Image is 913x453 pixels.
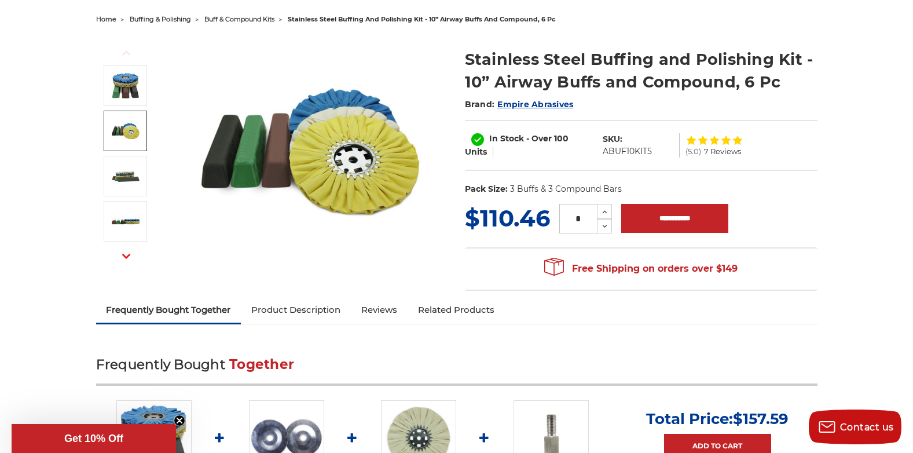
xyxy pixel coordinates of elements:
[809,410,901,444] button: Contact us
[96,356,225,372] span: Frequently Bought
[288,15,556,23] span: stainless steel buffing and polishing kit - 10” airway buffs and compound, 6 pc
[465,183,508,195] dt: Pack Size:
[554,133,569,144] span: 100
[112,41,140,65] button: Previous
[526,133,552,144] span: - Over
[497,99,573,109] a: Empire Abrasives
[229,356,294,372] span: Together
[603,145,652,158] dd: ABUF10KIT5
[96,15,116,23] a: home
[704,148,741,155] span: 7 Reviews
[465,204,550,232] span: $110.46
[130,15,191,23] a: buffing & polishing
[465,99,495,109] span: Brand:
[111,116,140,145] img: Stainless Steel 10 inch airway buff and polishing compound kit
[489,133,524,144] span: In Stock
[733,410,789,428] span: $157.59
[465,48,817,93] h1: Stainless Steel Buffing and Polishing Kit - 10” Airway Buffs and Compound, 6 Pc
[465,147,487,157] span: Units
[510,183,622,195] dd: 3 Buffs & 3 Compound Bars
[174,415,185,426] button: Close teaser
[112,244,140,269] button: Next
[351,297,408,323] a: Reviews
[96,297,241,323] a: Frequently Bought Together
[111,71,140,100] img: 10 inch airway buff and polishing compound kit for stainless steel
[685,148,701,155] span: (5.0)
[195,36,427,268] img: 10 inch airway buff and polishing compound kit for stainless steel
[603,133,622,145] dt: SKU:
[111,162,140,191] img: Stainless Steel Buffing and Polishing Kit - 10” Airway Buffs and Compound, 6 Pc
[12,424,176,453] div: Get 10% OffClose teaser
[64,433,123,444] span: Get 10% Off
[840,422,894,433] span: Contact us
[408,297,505,323] a: Related Products
[544,257,738,280] span: Free Shipping on orders over $149
[241,297,351,323] a: Product Description
[646,410,789,428] p: Total Price:
[111,207,140,236] img: Stainless Steel Buffing and Polishing Kit - 10” Airway Buffs and Compound, 6 Pc
[204,15,274,23] a: buff & compound kits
